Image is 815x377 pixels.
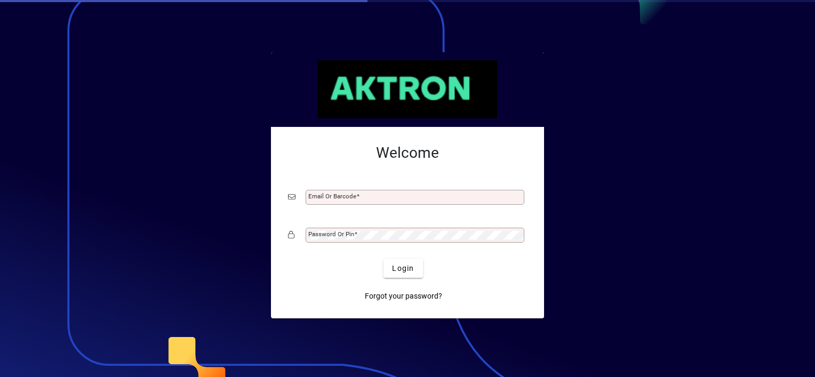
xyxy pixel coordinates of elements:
[308,192,356,200] mat-label: Email or Barcode
[383,259,422,278] button: Login
[365,291,442,302] span: Forgot your password?
[288,144,527,162] h2: Welcome
[392,263,414,274] span: Login
[308,230,354,238] mat-label: Password or Pin
[361,286,446,306] a: Forgot your password?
